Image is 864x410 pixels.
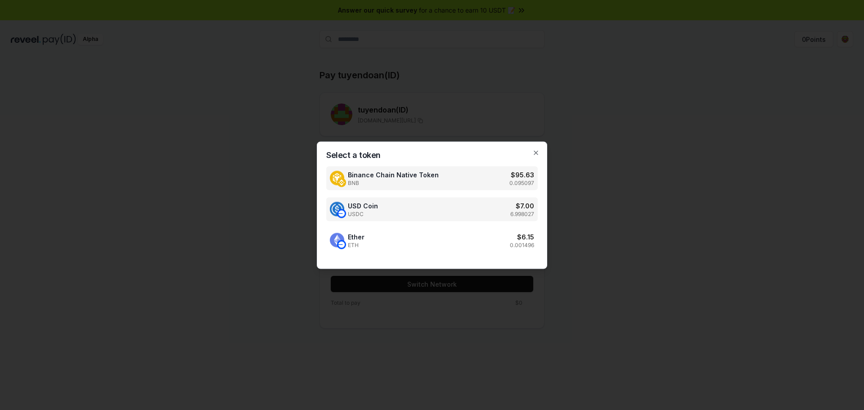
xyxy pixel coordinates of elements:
span: Ether [348,232,364,241]
p: 6.998027 [510,210,534,217]
span: USD Coin [348,201,378,210]
img: Ether [337,240,346,249]
img: Binance Chain Native Token [330,171,344,185]
h3: $ 7.00 [516,201,534,210]
h2: Select a token [326,151,538,159]
span: ETH [348,241,364,248]
h3: $ 95.63 [511,170,534,179]
img: Binance Chain Native Token [337,178,346,187]
p: 0.001496 [510,241,534,248]
img: USD Coin [330,202,344,216]
span: BNB [348,179,439,186]
p: 0.095097 [509,179,534,186]
h3: $ 6.15 [517,232,534,241]
span: USDC [348,210,378,217]
img: USD Coin [337,209,346,218]
span: Binance Chain Native Token [348,170,439,179]
img: Ether [330,233,344,248]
